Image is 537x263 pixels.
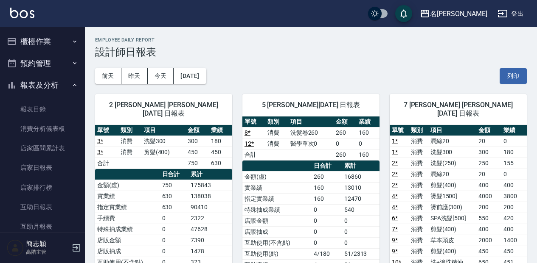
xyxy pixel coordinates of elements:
[334,127,357,138] td: 260
[342,193,380,204] td: 12470
[409,180,428,191] td: 消費
[312,237,342,248] td: 0
[3,178,82,197] a: 店家排行榜
[242,182,312,193] td: 實業績
[409,125,428,136] th: 類別
[3,119,82,138] a: 消費分析儀表板
[265,116,288,127] th: 類別
[3,217,82,236] a: 互助月報表
[312,171,342,182] td: 260
[265,127,288,138] td: 消費
[476,213,502,224] td: 550
[242,193,312,204] td: 指定實業績
[3,197,82,217] a: 互助日報表
[334,138,357,149] td: 0
[312,215,342,226] td: 0
[160,191,188,202] td: 630
[501,191,527,202] td: 3800
[400,101,517,118] span: 7 [PERSON_NAME] [PERSON_NAME][DATE] 日報表
[242,237,312,248] td: 互助使用(不含點)
[342,237,380,248] td: 0
[242,248,312,259] td: 互助使用(點)
[188,213,232,224] td: 2322
[95,125,232,169] table: a dense table
[501,125,527,136] th: 業績
[501,136,527,147] td: 0
[95,235,160,246] td: 店販金額
[242,171,312,182] td: 金額(虛)
[501,169,527,180] td: 0
[95,246,160,257] td: 店販抽成
[10,8,34,18] img: Logo
[186,158,209,169] td: 750
[26,248,69,256] p: 高階主管
[357,149,380,160] td: 160
[95,46,527,58] h3: 設計師日報表
[357,116,380,127] th: 業績
[242,116,380,161] table: a dense table
[3,30,82,53] button: 櫃檯作業
[242,226,312,237] td: 店販抽成
[121,68,148,84] button: 昨天
[95,224,160,235] td: 特殊抽成業績
[160,213,188,224] td: 0
[95,191,160,202] td: 實業績
[476,158,502,169] td: 250
[428,191,476,202] td: 燙髮1500]
[242,215,312,226] td: 店販金額
[95,213,160,224] td: 手續費
[342,248,380,259] td: 51/2313
[476,169,502,180] td: 20
[95,158,118,169] td: 合計
[174,68,206,84] button: [DATE]
[118,147,142,158] td: 消費
[476,202,502,213] td: 200
[342,161,380,172] th: 累計
[142,147,186,158] td: 剪髮(400)
[334,149,357,160] td: 260
[428,235,476,246] td: 草本頭皮
[118,125,142,136] th: 類別
[105,101,222,118] span: 2 [PERSON_NAME] [PERSON_NAME][DATE] 日報表
[428,202,476,213] td: 燙前護(300)
[242,116,265,127] th: 單號
[409,224,428,235] td: 消費
[501,224,527,235] td: 400
[494,6,527,22] button: 登出
[148,68,174,84] button: 今天
[428,213,476,224] td: SPA洗髮[500]
[188,169,232,180] th: 累計
[3,100,82,119] a: 報表目錄
[188,202,232,213] td: 90410
[501,213,527,224] td: 420
[312,204,342,215] td: 0
[390,125,409,136] th: 單號
[428,125,476,136] th: 項目
[428,136,476,147] td: 潤絲20
[334,116,357,127] th: 金額
[95,37,527,43] h2: Employee Daily Report
[476,125,502,136] th: 金額
[95,68,121,84] button: 前天
[500,68,527,84] button: 列印
[476,147,502,158] td: 300
[501,246,527,257] td: 450
[209,136,232,147] td: 180
[409,169,428,180] td: 消費
[476,191,502,202] td: 4000
[312,161,342,172] th: 日合計
[160,246,188,257] td: 0
[409,147,428,158] td: 消費
[357,127,380,138] td: 160
[3,74,82,96] button: 報表及分析
[95,125,118,136] th: 單號
[95,202,160,213] td: 指定實業績
[186,147,209,158] td: 450
[26,240,69,248] h5: 簡志穎
[409,213,428,224] td: 消費
[357,138,380,149] td: 0
[428,180,476,191] td: 剪髮(400)
[288,138,334,149] td: 醫學單次0
[476,136,502,147] td: 20
[188,180,232,191] td: 175843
